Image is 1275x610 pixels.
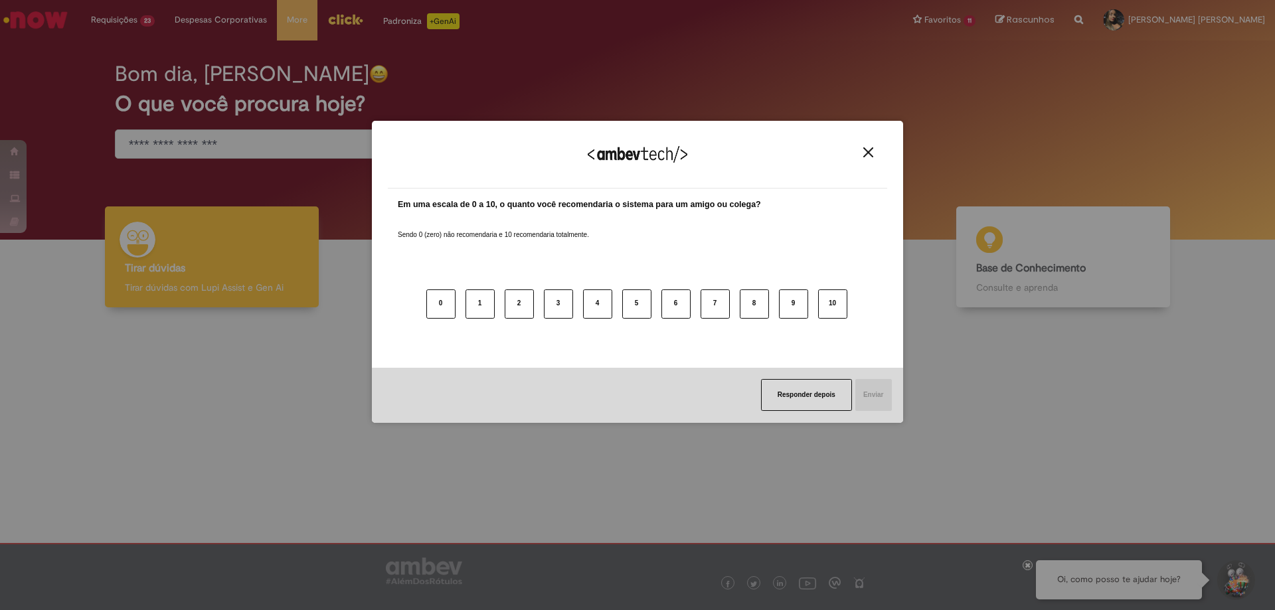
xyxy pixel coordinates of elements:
[863,147,873,157] img: Close
[398,214,589,240] label: Sendo 0 (zero) não recomendaria e 10 recomendaria totalmente.
[779,289,808,319] button: 9
[426,289,456,319] button: 0
[622,289,651,319] button: 5
[583,289,612,319] button: 4
[761,379,852,411] button: Responder depois
[859,147,877,158] button: Close
[398,198,761,211] label: Em uma escala de 0 a 10, o quanto você recomendaria o sistema para um amigo ou colega?
[740,289,769,319] button: 8
[701,289,730,319] button: 7
[544,289,573,319] button: 3
[818,289,847,319] button: 10
[466,289,495,319] button: 1
[661,289,691,319] button: 6
[505,289,534,319] button: 2
[588,146,687,163] img: Logo Ambevtech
